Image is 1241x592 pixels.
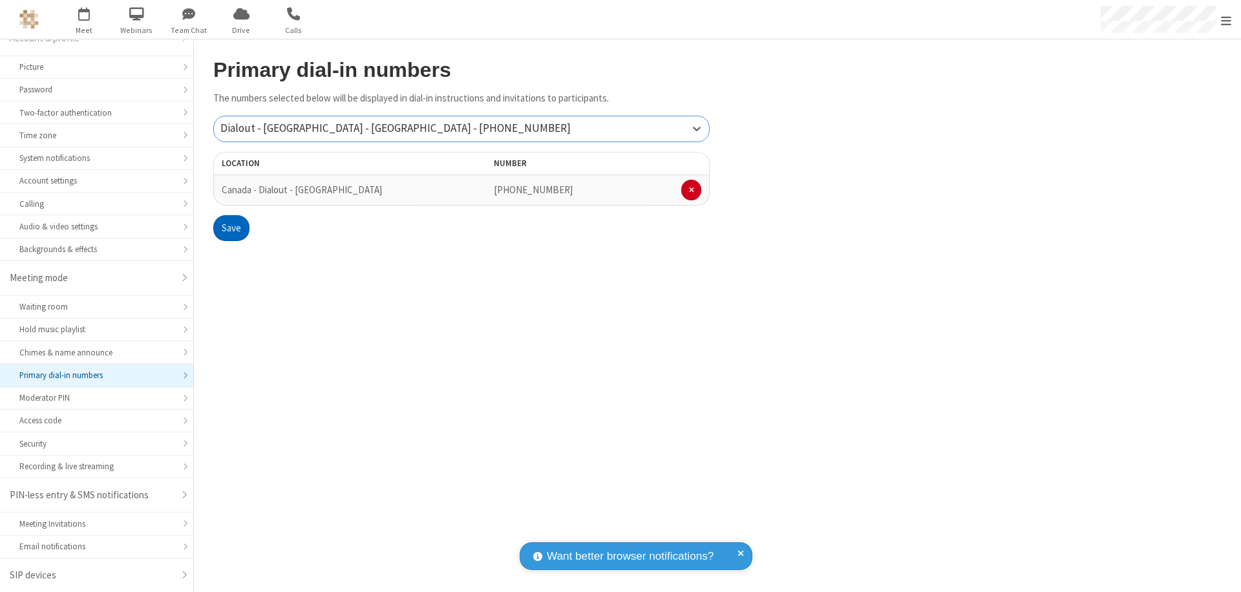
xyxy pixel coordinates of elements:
div: Password [19,83,174,96]
span: Meet [60,25,109,36]
th: Location [213,152,412,175]
div: Meeting mode [10,271,174,286]
span: Webinars [112,25,161,36]
div: Time zone [19,129,174,142]
span: Dialout - [GEOGRAPHIC_DATA] - [GEOGRAPHIC_DATA] - [PHONE_NUMBER] [220,121,571,135]
div: Moderator PIN [19,392,174,404]
div: Security [19,438,174,450]
h2: Primary dial-in numbers [213,59,710,81]
div: Waiting room [19,301,174,313]
button: Save [213,215,249,241]
div: Meeting Invitations [19,518,174,530]
div: Chimes & name announce [19,346,174,359]
p: The numbers selected below will be displayed in dial-in instructions and invitations to participa... [213,91,710,106]
div: Recording & live streaming [19,460,174,472]
div: Audio & video settings [19,220,174,233]
div: Access code [19,414,174,427]
span: Calls [270,25,318,36]
span: [PHONE_NUMBER] [494,184,573,196]
td: Canada - Dialout - [GEOGRAPHIC_DATA] [213,175,412,206]
span: Drive [217,25,266,36]
div: Backgrounds & effects [19,243,174,255]
div: Account settings [19,174,174,187]
span: Want better browser notifications? [547,548,714,565]
div: Primary dial-in numbers [19,369,174,381]
div: SIP devices [10,568,174,583]
th: Number [486,152,710,175]
img: QA Selenium DO NOT DELETE OR CHANGE [19,10,39,29]
div: PIN-less entry & SMS notifications [10,488,174,503]
span: Team Chat [165,25,213,36]
div: Email notifications [19,540,174,553]
div: Two-factor authentication [19,107,174,119]
div: Picture [19,61,174,73]
div: System notifications [19,152,174,164]
div: Hold music playlist [19,323,174,335]
div: Calling [19,198,174,210]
